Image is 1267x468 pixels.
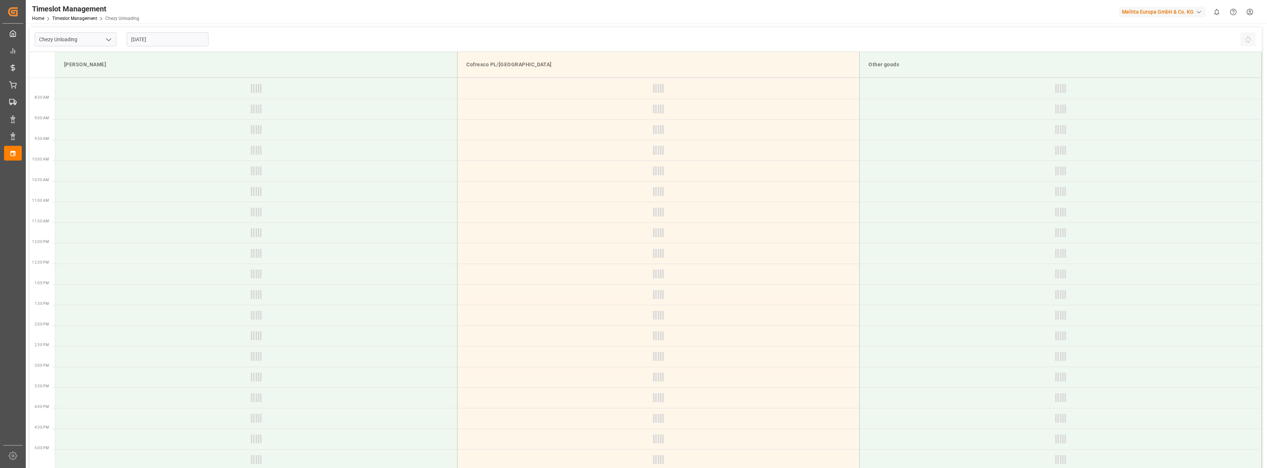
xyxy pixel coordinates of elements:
[35,405,49,409] span: 4:00 PM
[35,425,49,429] span: 4:30 PM
[61,58,451,71] div: [PERSON_NAME]
[32,157,49,161] span: 10:00 AM
[35,446,49,450] span: 5:00 PM
[103,34,114,45] button: open menu
[35,302,49,306] span: 1:30 PM
[32,3,139,14] div: Timeslot Management
[35,363,49,367] span: 3:00 PM
[35,322,49,326] span: 2:00 PM
[1119,5,1208,19] button: Melitta Europa GmbH & Co. KG
[32,178,49,182] span: 10:30 AM
[35,137,49,141] span: 9:30 AM
[32,198,49,203] span: 11:00 AM
[35,343,49,347] span: 2:30 PM
[32,16,44,21] a: Home
[35,32,116,46] input: Type to search/select
[35,116,49,120] span: 9:00 AM
[1208,4,1225,20] button: show 0 new notifications
[35,281,49,285] span: 1:00 PM
[1225,4,1242,20] button: Help Center
[463,58,853,71] div: Cofresco PL/[GEOGRAPHIC_DATA]
[32,240,49,244] span: 12:00 PM
[1119,7,1205,17] div: Melitta Europa GmbH & Co. KG
[35,95,49,99] span: 8:30 AM
[52,16,97,21] a: Timeslot Management
[32,219,49,223] span: 11:30 AM
[32,260,49,264] span: 12:30 PM
[127,32,208,46] input: DD.MM.YYYY
[866,58,1256,71] div: Other goods
[35,384,49,388] span: 3:30 PM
